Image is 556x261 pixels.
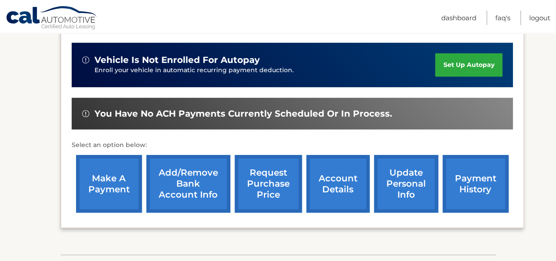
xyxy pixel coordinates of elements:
a: FAQ's [495,11,510,25]
a: Add/Remove bank account info [146,155,230,213]
p: Enroll your vehicle in automatic recurring payment deduction. [94,66,436,75]
a: Dashboard [441,11,476,25]
span: You have no ACH payments currently scheduled or in process. [94,108,392,119]
a: set up autopay [435,53,502,77]
img: alert-white.svg [82,56,89,63]
a: account details [306,155,370,213]
a: request purchase price [235,155,302,213]
a: payment history [443,155,509,213]
img: alert-white.svg [82,110,89,117]
span: vehicle is not enrolled for autopay [94,55,260,66]
a: Cal Automotive [6,6,98,31]
a: make a payment [76,155,142,213]
p: Select an option below: [72,140,513,151]
a: Logout [529,11,550,25]
a: update personal info [374,155,438,213]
